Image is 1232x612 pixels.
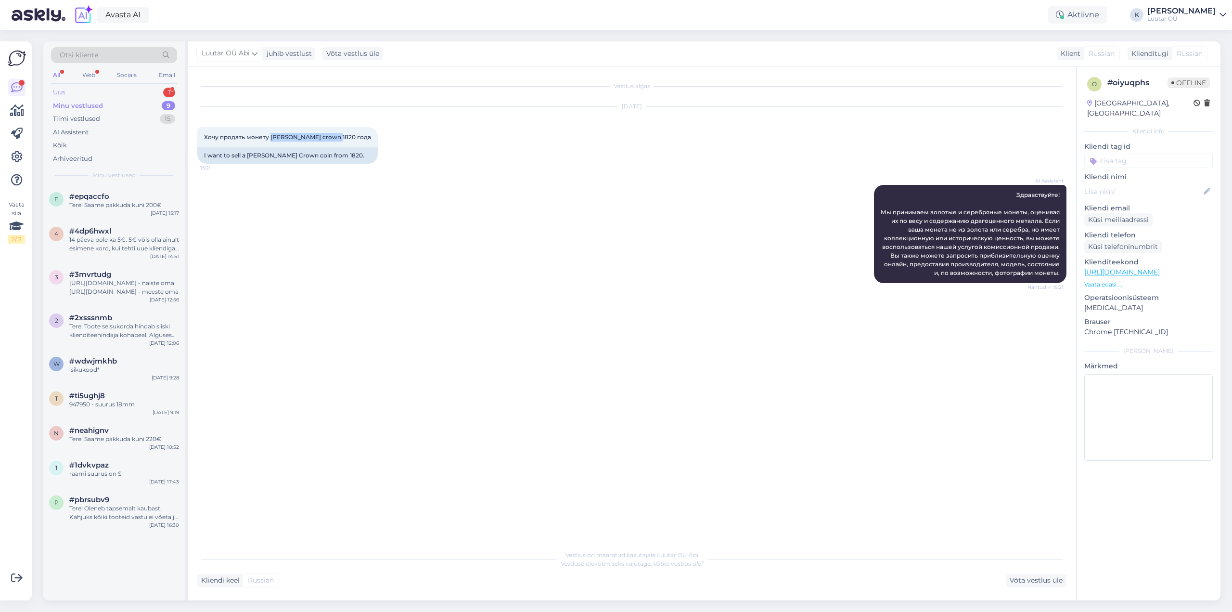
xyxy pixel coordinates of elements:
span: #wdwjmkhb [69,357,117,365]
span: w [53,360,60,367]
span: #ti5ughj8 [69,391,105,400]
div: Minu vestlused [53,101,103,111]
span: AI Assistent [1027,177,1064,184]
div: 9 [162,101,175,111]
span: #2xsssnmb [69,313,112,322]
input: Lisa nimi [1085,186,1202,197]
span: Хочу продать монету [PERSON_NAME] crown 1820 года [204,133,371,141]
p: Märkmed [1084,361,1213,371]
div: [DATE] 10:52 [149,443,179,451]
span: #4dp6hwxl [69,227,111,235]
span: 4 [54,230,58,237]
span: #3mvrtudg [69,270,111,279]
div: Kliendi keel [197,575,240,586]
div: [PERSON_NAME] [1084,347,1213,355]
div: # oiyuqphs [1107,77,1168,89]
span: Nähtud ✓ 15:21 [1027,284,1064,291]
div: Kliendi info [1084,127,1213,136]
span: Minu vestlused [92,171,136,180]
div: All [51,69,62,81]
img: Askly Logo [8,49,26,67]
a: Avasta AI [97,7,149,23]
span: Russian [248,575,274,586]
span: p [54,499,59,506]
div: Klienditugi [1128,49,1168,59]
p: Brauser [1084,317,1213,327]
div: Tiimi vestlused [53,114,100,124]
div: juhib vestlust [263,49,312,59]
div: 14 päeva pole ka 5€. 5€ võis olla ainult esimene kord, kui tehti uue kliendiga esimene leping [69,235,179,253]
div: AI Assistent [53,128,89,137]
p: Vaata edasi ... [1084,280,1213,289]
div: Aktiivne [1048,6,1107,24]
img: explore-ai [73,5,93,25]
div: Võta vestlus üle [322,47,383,60]
div: Vaata siia [8,200,25,244]
a: [PERSON_NAME]Luutar OÜ [1147,7,1226,23]
p: Klienditeekond [1084,257,1213,267]
span: Offline [1168,78,1210,88]
div: Uus [53,88,65,97]
span: #epqaccfo [69,192,109,201]
span: 1 [55,464,57,471]
span: Vestluse ülevõtmiseks vajutage [561,560,704,567]
span: #neahignv [69,426,109,435]
div: [DATE] 9:19 [153,409,179,416]
div: Võta vestlus üle [1006,574,1066,587]
div: Vestlus algas [197,82,1066,91]
div: Tere! Saame pakkuda kuni 200€ [69,201,179,209]
input: Lisa tag [1084,154,1213,168]
div: [DATE] 15:17 [151,209,179,217]
a: [URL][DOMAIN_NAME] [1084,268,1160,276]
div: Kõik [53,141,67,150]
div: I want to sell a [PERSON_NAME] Crown coin from 1820. [197,147,378,164]
div: Küsi meiliaadressi [1084,213,1153,226]
span: Russian [1177,49,1203,59]
p: Kliendi nimi [1084,172,1213,182]
div: Tere! Toote seisukorda hindab siiski klienditeenindaja kohapeal. Alguses sai tehtud pakkumine KUN... [69,322,179,339]
span: Vestlus on määratud kasutajale Luutar OÜ Abi [565,551,698,559]
div: Socials [115,69,139,81]
div: Email [157,69,177,81]
i: „Võtke vestlus üle” [651,560,704,567]
div: Luutar OÜ [1147,15,1216,23]
div: [DATE] 14:51 [150,253,179,260]
div: [DATE] 12:56 [150,296,179,303]
p: Kliendi email [1084,203,1213,213]
div: Tere! Saame pakkuda kuni 220€ [69,435,179,443]
span: e [54,195,58,203]
p: Chrome [TECHNICAL_ID] [1084,327,1213,337]
span: Russian [1089,49,1115,59]
span: #1dvkvpaz [69,461,109,469]
div: [DATE] 17:43 [149,478,179,485]
div: isikukood* [69,365,179,374]
p: Kliendi tag'id [1084,142,1213,152]
p: Operatsioonisüsteem [1084,293,1213,303]
div: Klient [1057,49,1080,59]
div: Tere! Oleneb täpsemalt kaubast. Kahjuks kõiki tooteid vastu ei võeta ja osadele toodetele pakume ... [69,504,179,521]
div: Küsi telefoninumbrit [1084,240,1162,253]
div: K [1130,8,1143,22]
div: Arhiveeritud [53,154,92,164]
div: 2 / 3 [8,235,25,244]
div: [URL][DOMAIN_NAME] - naiste oma [URL][DOMAIN_NAME] - meeste oma [69,279,179,296]
span: n [54,430,59,437]
span: t [55,395,58,402]
p: Kliendi telefon [1084,230,1213,240]
span: 15:21 [200,164,236,171]
span: 2 [55,317,58,324]
div: 947950 - suurus 18mm [69,400,179,409]
div: [DATE] 12:06 [149,339,179,347]
span: Luutar OÜ Abi [202,48,250,59]
div: [DATE] [197,102,1066,111]
div: raami suurus on S [69,469,179,478]
div: [DATE] 16:30 [149,521,179,529]
p: [MEDICAL_DATA] [1084,303,1213,313]
div: [DATE] 9:28 [152,374,179,381]
span: #pbrsubv9 [69,495,109,504]
div: [GEOGRAPHIC_DATA], [GEOGRAPHIC_DATA] [1087,98,1193,118]
div: [PERSON_NAME] [1147,7,1216,15]
span: 3 [55,273,58,281]
div: 15 [160,114,175,124]
span: o [1092,80,1097,88]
